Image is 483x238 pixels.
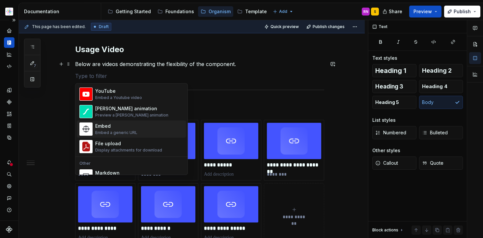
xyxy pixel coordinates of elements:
a: Code automation [4,61,14,72]
span: Heading 2 [422,67,452,74]
button: Contact support [4,193,14,203]
div: Other styles [372,147,400,154]
div: Suggestions [75,84,187,175]
div: Organism [209,8,231,15]
div: Foundations [165,8,194,15]
a: Template [235,6,270,17]
div: Embed [95,123,137,129]
span: Numbered [375,129,406,136]
button: Heading 4 [419,80,463,93]
button: Publish changes [304,22,348,31]
button: Heading 5 [372,96,416,109]
a: Assets [4,109,14,119]
div: S [374,9,376,14]
a: Getting Started [105,6,154,17]
button: Callout [372,156,416,170]
img: a9f7c5ee-6a41-4a3f-acef-962764e2ef60.png [78,186,132,222]
button: Heading 3 [372,80,416,93]
button: Search ⌘K [4,169,14,180]
div: Other [77,161,186,166]
div: List styles [372,117,396,123]
button: Heading 2 [419,64,463,77]
div: File upload [95,140,162,147]
a: Analytics [4,49,14,60]
button: Quick preview [262,22,302,31]
button: Share [379,6,407,17]
div: Page tree [105,5,270,18]
span: Draft [99,24,109,29]
span: Heading 1 [375,67,406,74]
div: Text styles [372,55,397,61]
a: Components [4,97,14,107]
button: Add [271,7,296,16]
span: Heading 4 [422,83,447,90]
div: Block actions [372,225,404,235]
button: Expand sidebar [9,16,18,25]
a: Storybook stories [4,120,14,131]
img: 54687bf4-c4ae-4d2d-9ac4-4ba5cb6a4373.png [141,186,195,222]
button: Heading 1 [372,64,416,77]
a: Settings [4,181,14,191]
button: Notifications [4,157,14,168]
h2: Related Components [75,104,324,115]
img: 52ab3504-368d-47df-a650-1243010df932.png [267,123,321,159]
img: b2369ad3-f38c-46c1-b2a2-f2452fdbdcd2.png [5,8,13,16]
span: Publish [454,8,471,15]
div: Template [245,8,267,15]
p: Below are videos demonstrating the flexibility of the component. [75,60,324,68]
span: 7 [32,63,38,68]
a: Home [4,25,14,36]
a: Design tokens [4,85,14,95]
a: Documentation [4,37,14,48]
a: Data sources [4,132,14,143]
a: Foundations [155,6,197,17]
h2: Usage Video [75,44,324,55]
button: Quote [419,156,463,170]
button: Bulleted [419,126,463,139]
span: Quote [422,160,443,166]
div: Markdown [95,170,140,176]
div: Documentation [24,8,98,15]
div: [PERSON_NAME] animation [95,105,168,112]
div: Preview a [PERSON_NAME] animation [95,113,168,118]
div: Getting Started [116,8,151,15]
div: Embed a Youtube video [95,95,142,100]
span: Callout [375,160,398,166]
span: Bulleted [422,129,448,136]
span: Heading 5 [375,99,399,106]
div: Block actions [372,227,398,233]
span: This page has been edited. [32,24,86,29]
div: RN [363,9,368,14]
div: Embed a generic URL [95,130,137,135]
svg: Supernova Logo [6,226,13,233]
span: Share [389,8,402,15]
span: Preview [413,8,432,15]
div: Display attachments for download [95,148,162,153]
span: Add [279,9,287,14]
span: Publish changes [313,24,345,29]
img: 8a7d29e2-6e45-43a7-8f71-1c82d3901c56.png [204,186,258,222]
button: Preview [409,6,441,17]
span: Quick preview [270,24,299,29]
button: Publish [444,6,480,17]
div: YouTube [95,88,142,94]
img: 1693a40d-8d48-4014-895b-49fd2d889f12.png [204,123,258,159]
a: Organism [198,6,233,17]
span: Heading 3 [375,83,403,90]
button: Numbered [372,126,416,139]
